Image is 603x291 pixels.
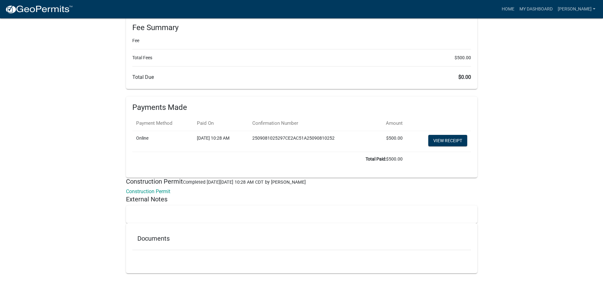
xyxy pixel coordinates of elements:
[126,178,477,185] h5: Construction Permit
[183,180,306,185] span: Completed [DATE][DATE] 10:28 AM CDT by [PERSON_NAME]
[517,3,555,15] a: My Dashboard
[132,23,471,32] h6: Fee Summary
[373,131,406,152] td: $500.00
[126,188,170,194] a: Construction Permit
[499,3,517,15] a: Home
[132,74,471,80] h6: Total Due
[132,131,193,152] td: Online
[126,195,477,203] h5: External Notes
[455,54,471,61] span: $500.00
[366,156,386,161] b: Total Paid:
[193,116,249,131] th: Paid On
[132,37,471,44] li: Fee
[555,3,598,15] a: [PERSON_NAME]
[193,131,249,152] td: [DATE] 10:28 AM
[137,235,466,242] h5: Documents
[248,116,373,131] th: Confirmation Number
[132,152,407,166] td: $500.00
[132,116,193,131] th: Payment Method
[458,74,471,80] span: $0.00
[248,131,373,152] td: 2509081025297CE2AC51A25090810252
[132,103,471,112] h6: Payments Made
[373,116,406,131] th: Amount
[132,54,471,61] li: Total Fees
[428,135,467,146] a: View receipt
